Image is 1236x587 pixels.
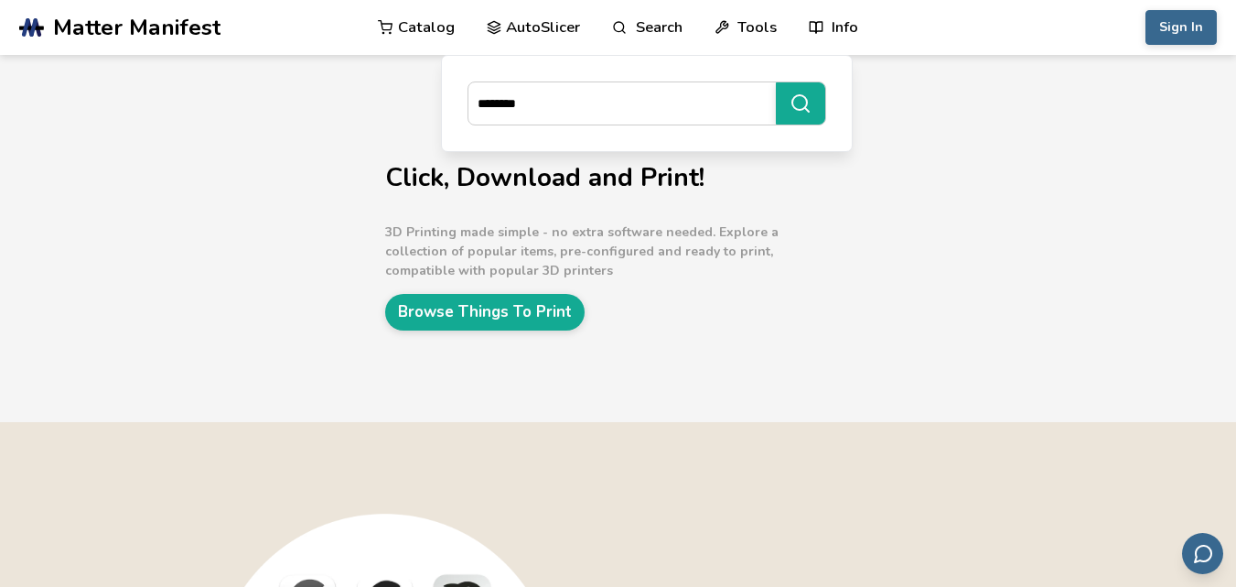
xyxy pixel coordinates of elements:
button: Send feedback via email [1182,533,1223,574]
a: Browse Things To Print [385,294,585,330]
p: 3D Printing made simple - no extra software needed. Explore a collection of popular items, pre-co... [385,223,843,280]
button: Sign In [1145,10,1217,45]
span: Matter Manifest [53,15,220,40]
h1: Click, Download and Print! [385,164,843,192]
